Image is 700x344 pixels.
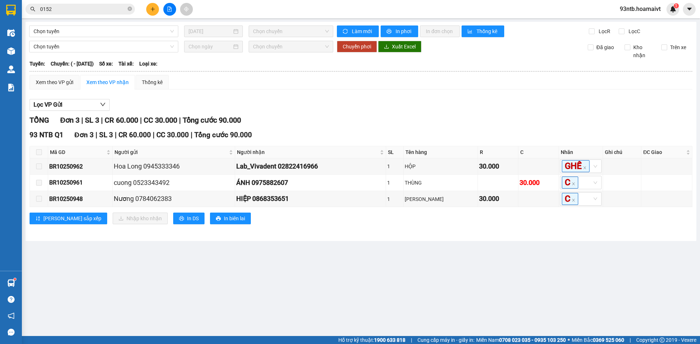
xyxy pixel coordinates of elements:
div: Thống kê [142,78,163,86]
div: 30.000 [479,161,517,171]
span: | [179,116,181,124]
span: Chọn chuyến [253,26,329,37]
span: Mã GD [50,148,105,156]
span: sort-ascending [35,216,40,222]
input: Chọn ngày [188,43,232,51]
span: close-circle [128,6,132,13]
div: 1 [387,195,402,203]
span: Người gửi [114,148,227,156]
button: downloadNhập kho nhận [113,213,168,224]
span: | [101,116,103,124]
span: Xuất Excel [392,43,416,51]
span: In biên lai [224,214,245,222]
span: CC 30.000 [156,131,189,139]
span: plus [150,7,155,12]
button: printerIn DS [173,213,205,224]
th: Tên hàng [404,146,478,158]
td: BR10250961 [48,175,113,191]
div: Xem theo VP gửi [36,78,73,86]
span: Cung cấp máy in - giấy in: [417,336,474,344]
span: [PERSON_NAME] sắp xếp [43,214,101,222]
span: close-circle [128,7,132,11]
button: plus [146,3,159,16]
span: Miền Bắc [572,336,624,344]
span: CC 30.000 [144,116,177,124]
strong: 1900 633 818 [374,337,405,343]
span: | [411,336,412,344]
span: Lọc VP Gửi [34,100,62,109]
span: down [100,102,106,107]
b: Tuyến: [30,61,45,67]
button: In đơn chọn [420,25,460,37]
div: BR10250948 [49,194,111,203]
span: search [30,7,35,12]
span: file-add [167,7,172,12]
span: download [384,44,389,50]
button: Lọc VP Gửi [30,99,110,111]
span: Tổng cước 90.000 [194,131,252,139]
button: downloadXuất Excel [378,41,421,52]
span: question-circle [8,296,15,303]
input: Tìm tên, số ĐT hoặc mã đơn [40,5,126,13]
button: printerIn phơi [381,25,418,37]
span: | [96,131,97,139]
button: Chuyển phơi [337,41,377,52]
span: ⚪️ [568,339,570,341]
div: Hoa Long 0945333346 [114,161,234,171]
span: sync [343,29,349,35]
div: Nương 0784062383 [114,194,234,204]
span: | [140,116,142,124]
div: BR10250961 [49,178,111,187]
div: THÙNG [405,179,477,187]
div: HIỆP 0868353651 [236,194,384,204]
th: SL [386,146,404,158]
div: BR10250962 [49,162,111,171]
span: Miền Nam [476,336,566,344]
div: 1 [387,179,402,187]
span: Chọn tuyến [34,26,174,37]
span: Thống kê [477,27,498,35]
span: Số xe: [99,60,113,68]
span: Tài xế: [118,60,134,68]
span: ĐC Giao [643,148,685,156]
span: | [191,131,192,139]
img: icon-new-feature [670,6,676,12]
span: message [8,329,15,336]
th: R [478,146,518,158]
span: Lọc R [596,27,611,35]
span: bar-chart [467,29,474,35]
div: 30.000 [479,194,517,204]
span: CR 60.000 [105,116,138,124]
span: Đơn 3 [60,116,79,124]
span: | [153,131,155,139]
span: notification [8,312,15,319]
img: warehouse-icon [7,29,15,37]
th: Ghi chú [603,146,642,158]
span: 93 NTB Q1 [30,131,63,139]
span: Tổng cước 90.000 [183,116,241,124]
span: Trên xe [667,43,689,51]
div: Lab_Vivadent 02822416966 [236,161,384,171]
div: 30.000 [520,178,557,188]
span: CR 60.000 [118,131,151,139]
span: 93ntb.hoamaivt [614,4,666,13]
strong: 0369 525 060 [593,337,624,343]
span: printer [386,29,393,35]
div: cuong 0523343492 [114,178,234,188]
span: GHẾ [562,160,590,172]
sup: 1 [674,3,679,8]
div: 1 [387,162,402,170]
strong: 0708 023 035 - 0935 103 250 [499,337,566,343]
img: warehouse-icon [7,47,15,55]
div: ÁNH 0975882607 [236,178,384,188]
span: copyright [660,337,665,343]
span: Đã giao [594,43,617,51]
span: close [572,182,575,186]
span: Chuyến: ( - [DATE]) [51,60,94,68]
span: 1 [675,3,677,8]
span: SL 3 [85,116,99,124]
span: Lọc C [626,27,641,35]
button: sort-ascending[PERSON_NAME] sắp xếp [30,213,107,224]
span: Hỗ trợ kỹ thuật: [338,336,405,344]
div: Xem theo VP nhận [86,78,129,86]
